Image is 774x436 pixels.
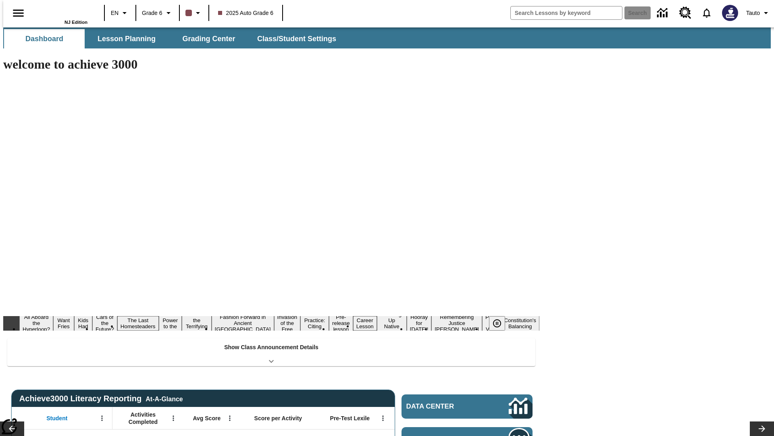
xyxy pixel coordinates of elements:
span: Score per Activity [254,415,302,422]
button: Slide 6 Solar Power to the People [159,310,182,337]
button: Pause [489,316,505,331]
button: Class/Student Settings [251,29,343,48]
button: Grading Center [169,29,249,48]
div: Home [35,3,87,25]
button: Select a new avatar [717,2,743,23]
span: Tauto [746,9,760,17]
span: Avg Score [193,415,221,422]
button: Lesson Planning [86,29,167,48]
span: Data Center [406,402,482,411]
span: Student [46,415,67,422]
button: Slide 12 Career Lesson [353,316,377,331]
button: Slide 17 The Constitution's Balancing Act [501,310,539,337]
div: SubNavbar [3,29,343,48]
span: NJ Edition [64,20,87,25]
button: Language: EN, Select a language [107,6,133,20]
button: Slide 8 Fashion Forward in Ancient Rome [212,313,274,333]
button: Class color is dark brown. Change class color [182,6,206,20]
span: Pre-Test Lexile [330,415,370,422]
button: Slide 13 Cooking Up Native Traditions [377,310,407,337]
button: Slide 1 All Aboard the Hyperloop? [19,313,53,333]
button: Dashboard [4,29,85,48]
button: Grade: Grade 6, Select a grade [139,6,177,20]
button: Slide 4 Cars of the Future? [92,313,117,333]
button: Lesson carousel, Next [750,421,774,436]
span: Class/Student Settings [257,34,336,44]
span: Dashboard [25,34,63,44]
img: Avatar [722,5,738,21]
span: Activities Completed [117,411,170,426]
div: At-A-Glance [146,394,183,403]
span: EN [111,9,119,17]
button: Slide 9 The Invasion of the Free CD [274,307,301,340]
div: SubNavbar [3,27,771,48]
button: Open Menu [167,412,179,424]
button: Open Menu [377,412,389,424]
div: Pause [489,316,513,331]
div: Show Class Announcement Details [7,338,535,366]
button: Slide 7 Attack of the Terrifying Tomatoes [182,310,212,337]
span: Grading Center [182,34,235,44]
button: Slide 14 Hooray for Constitution Day! [407,313,432,333]
span: 2025 Auto Grade 6 [218,9,274,17]
button: Slide 5 The Last Homesteaders [117,316,159,331]
a: Data Center [402,394,533,419]
a: Notifications [696,2,717,23]
button: Slide 2 Do You Want Fries With That? [53,304,74,343]
a: Home [35,4,87,20]
button: Slide 11 Pre-release lesson [329,313,353,333]
a: Data Center [652,2,674,24]
button: Open Menu [224,412,236,424]
button: Profile/Settings [743,6,774,20]
button: Open Menu [96,412,108,424]
button: Slide 10 Mixed Practice: Citing Evidence [300,310,329,337]
button: Slide 16 Point of View [482,313,501,333]
span: Achieve3000 Literacy Reporting [19,394,183,403]
p: Show Class Announcement Details [224,343,318,352]
button: Slide 3 Dirty Jobs Kids Had To Do [74,304,92,343]
span: Lesson Planning [98,34,156,44]
input: search field [511,6,622,19]
h1: welcome to achieve 3000 [3,57,539,72]
a: Resource Center, Will open in new tab [674,2,696,24]
button: Slide 15 Remembering Justice O'Connor [431,313,482,333]
button: Open side menu [6,1,30,25]
span: Grade 6 [142,9,162,17]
